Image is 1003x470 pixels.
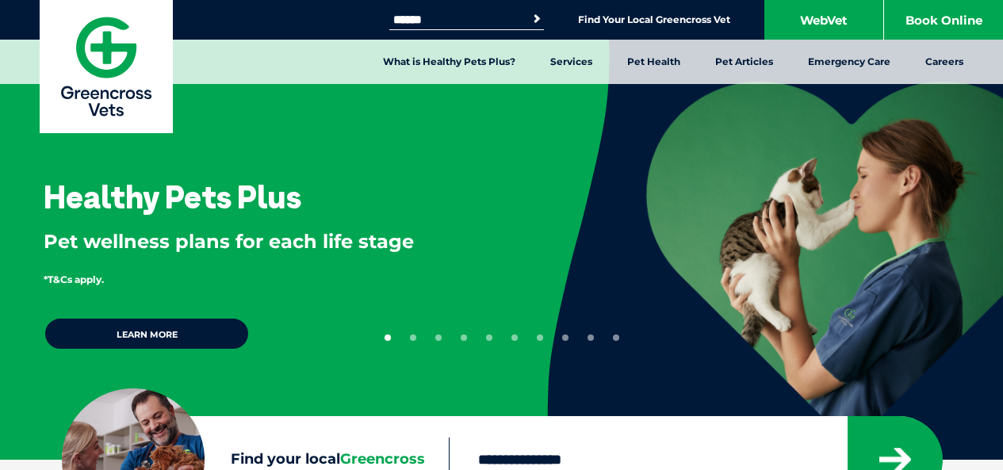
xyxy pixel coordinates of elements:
[511,334,518,341] button: 6 of 10
[340,450,425,468] span: Greencross
[435,334,442,341] button: 3 of 10
[613,334,619,341] button: 10 of 10
[562,334,568,341] button: 8 of 10
[461,334,467,341] button: 4 of 10
[698,40,791,84] a: Pet Articles
[908,40,981,84] a: Careers
[537,334,543,341] button: 7 of 10
[410,334,416,341] button: 2 of 10
[791,40,908,84] a: Emergency Care
[44,181,301,212] h3: Healthy Pets Plus
[529,11,545,27] button: Search
[366,40,533,84] a: What is Healthy Pets Plus?
[588,334,594,341] button: 9 of 10
[486,334,492,341] button: 5 of 10
[44,317,250,350] a: Learn more
[533,40,610,84] a: Services
[610,40,698,84] a: Pet Health
[578,13,730,26] a: Find Your Local Greencross Vet
[44,228,496,255] p: Pet wellness plans for each life stage
[385,334,391,341] button: 1 of 10
[44,273,104,285] span: *T&Cs apply.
